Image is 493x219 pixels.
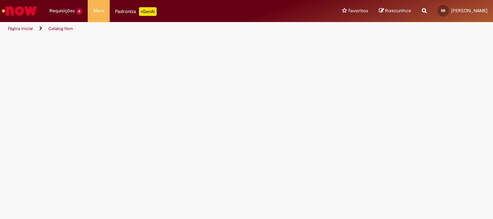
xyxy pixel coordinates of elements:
span: 6 [76,8,82,14]
a: Catalog Item [48,26,73,31]
span: RR [441,8,445,13]
a: Página inicial [8,26,33,31]
ul: Trilhas de página [5,22,323,35]
img: ServiceNow [1,4,38,18]
span: More [93,7,104,14]
span: Favoritos [348,7,368,14]
span: Requisições [49,7,75,14]
a: Rascunhos [379,8,411,14]
span: [PERSON_NAME] [451,8,488,14]
p: +GenAi [139,7,157,16]
div: Padroniza [115,7,157,16]
span: Rascunhos [385,7,411,14]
